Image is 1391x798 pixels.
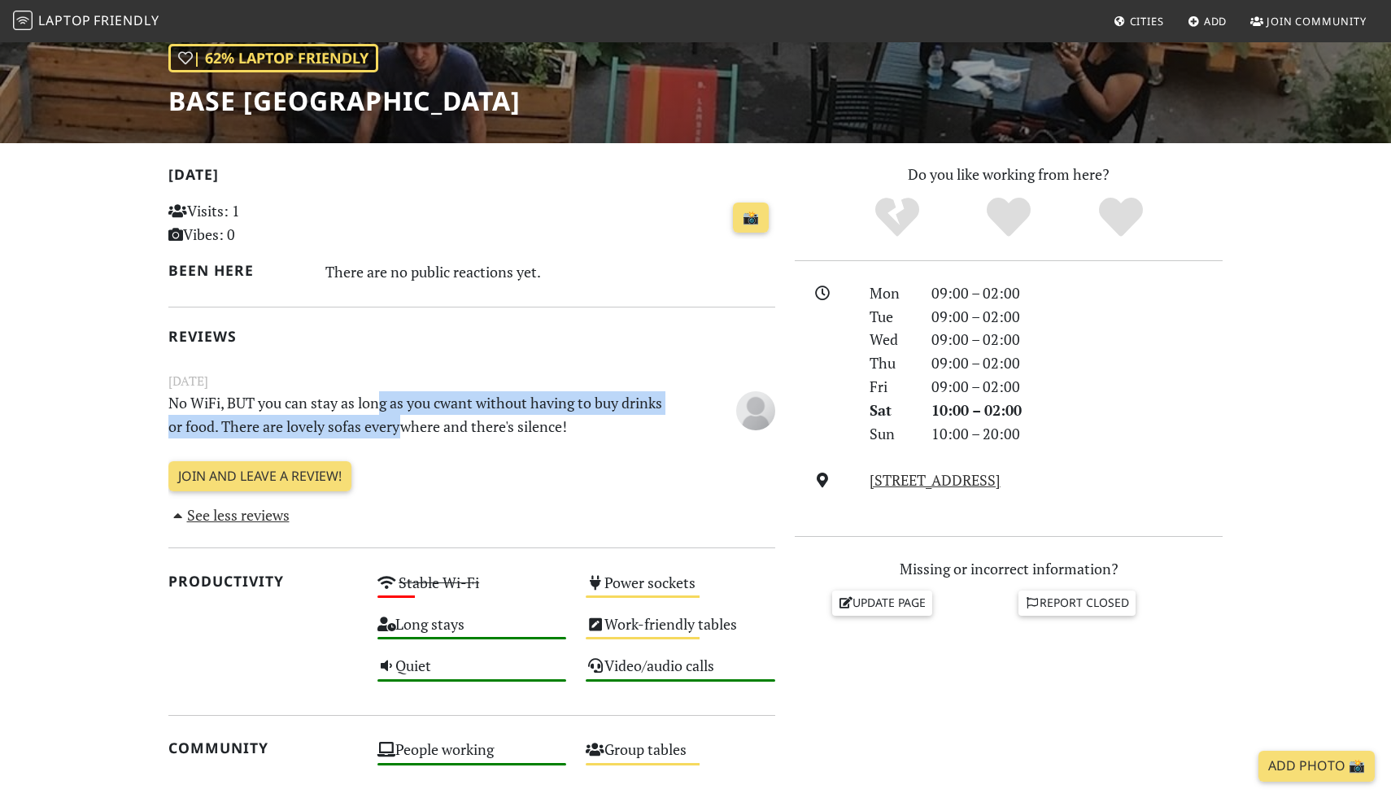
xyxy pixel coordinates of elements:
p: No WiFi, BUT you can stay as long as you cwant without having to buy drinks or food. There are lo... [159,391,681,438]
a: Add [1181,7,1234,36]
p: Missing or incorrect information? [795,557,1223,581]
h2: Productivity [168,573,358,590]
span: Add [1204,14,1227,28]
img: blank-535327c66bd565773addf3077783bbfce4b00ec00e9fd257753287c682c7fa38.png [736,391,775,430]
div: Tue [860,305,922,329]
h2: [DATE] [168,166,775,190]
div: Work-friendly tables [576,611,785,652]
span: Cities [1130,14,1164,28]
div: 10:00 – 20:00 [922,422,1232,446]
div: 09:00 – 02:00 [922,375,1232,399]
p: Do you like working from here? [795,163,1223,186]
a: [STREET_ADDRESS] [870,470,1001,490]
span: Friendly [94,11,159,29]
div: Definitely! [1065,195,1177,240]
div: Long stays [368,611,577,652]
div: Wed [860,328,922,351]
a: Cities [1107,7,1171,36]
div: Video/audio calls [576,652,785,694]
div: Yes [953,195,1065,240]
a: Join and leave a review! [168,461,351,492]
div: 09:00 – 02:00 [922,328,1232,351]
a: LaptopFriendly LaptopFriendly [13,7,159,36]
span: Anonymous [736,399,775,419]
div: People working [368,736,577,778]
span: Join Community [1267,14,1367,28]
a: Update page [832,591,933,615]
div: Power sockets [576,569,785,611]
div: 09:00 – 02:00 [922,305,1232,329]
div: Group tables [576,736,785,778]
div: Quiet [368,652,577,694]
div: No [841,195,953,240]
a: 📸 [733,203,769,233]
h2: Reviews [168,328,775,345]
h2: Community [168,739,358,757]
img: LaptopFriendly [13,11,33,30]
a: Report closed [1018,591,1136,615]
div: 09:00 – 02:00 [922,351,1232,375]
p: Visits: 1 Vibes: 0 [168,199,358,246]
div: Mon [860,281,922,305]
div: Thu [860,351,922,375]
div: Fri [860,375,922,399]
span: Laptop [38,11,91,29]
h2: Been here [168,262,306,279]
a: Join Community [1244,7,1373,36]
a: See less reviews [168,505,290,525]
div: There are no public reactions yet. [325,259,776,285]
small: [DATE] [159,371,785,391]
div: 09:00 – 02:00 [922,281,1232,305]
s: Stable Wi-Fi [399,573,479,592]
div: Sat [860,399,922,422]
div: Sun [860,422,922,446]
div: 10:00 – 02:00 [922,399,1232,422]
h1: BASE [GEOGRAPHIC_DATA] [168,85,521,116]
div: | 62% Laptop Friendly [168,44,378,72]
